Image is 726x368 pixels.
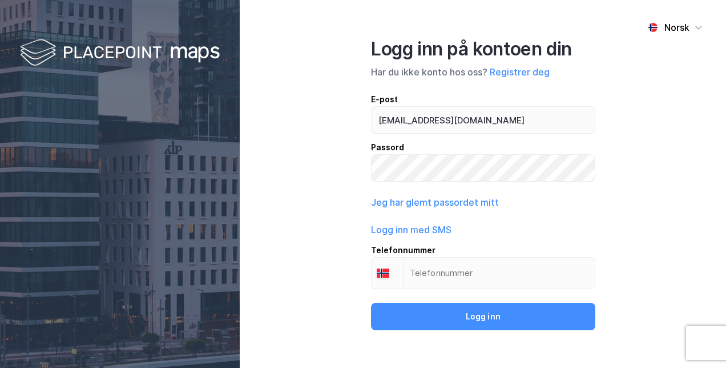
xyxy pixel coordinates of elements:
[490,65,550,79] button: Registrer deg
[20,37,220,70] img: logo-white.f07954bde2210d2a523dddb988cd2aa7.svg
[371,243,595,257] div: Telefonnummer
[669,313,726,368] div: Kontrollprogram for chat
[664,21,689,34] div: Norsk
[371,195,499,209] button: Jeg har glemt passordet mitt
[669,313,726,368] iframe: Chat Widget
[371,257,595,289] input: Telefonnummer
[371,141,595,154] div: Passord
[372,258,403,289] div: Norway: + 47
[371,93,595,106] div: E-post
[371,65,595,79] div: Har du ikke konto hos oss?
[371,303,595,330] button: Logg inn
[371,223,451,237] button: Logg inn med SMS
[371,38,595,61] div: Logg inn på kontoen din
